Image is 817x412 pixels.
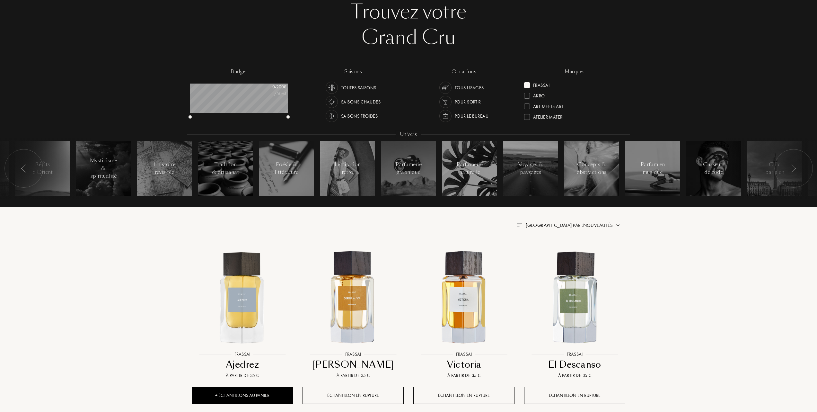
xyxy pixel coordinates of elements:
div: À partir de 35 € [305,372,401,379]
img: usage_season_cold_white.svg [327,112,336,121]
a: Dormir Al Sol FrassaiFrassai[PERSON_NAME]À partir de 35 € [303,240,404,387]
div: À partir de 35 € [416,372,512,379]
div: Saisons froides [341,110,378,122]
img: usage_occasion_work_white.svg [441,112,450,121]
div: + Échantillons au panier [192,387,293,404]
div: Parfum en musique [639,161,666,176]
div: Échantillon en rupture [303,387,404,404]
div: Frassai [533,80,549,88]
div: Saisons chaudes [341,96,381,108]
span: [GEOGRAPHIC_DATA] par : Nouveautés [526,222,613,228]
div: Tradition & artisanat [212,161,239,176]
div: marques [560,68,589,76]
div: Toutes saisons [341,82,376,94]
img: Dormir Al Sol Frassai [303,247,403,347]
img: Victoria Frassai [414,247,514,347]
div: 0 - 200 € [254,84,286,90]
img: usage_occasion_party_white.svg [441,97,450,106]
div: Voyages & paysages [517,161,544,176]
div: occasions [447,68,481,76]
div: Concepts & abstractions [577,161,606,176]
div: Échantillon en rupture [524,387,625,404]
div: Parfumerie naturelle [456,161,483,176]
a: Ajedrez FrassaiFrassaiAjedrezÀ partir de 35 € [192,240,293,387]
div: Mysticisme & spiritualité [90,157,117,180]
div: /50mL [254,90,286,97]
img: usage_season_hot_white.svg [327,97,336,106]
div: budget [226,68,252,76]
div: saisons [340,68,366,76]
img: arr_left.svg [791,164,796,173]
img: arr_left.svg [21,164,26,173]
img: arrow.png [615,223,620,228]
div: Grand Cru [192,25,625,50]
img: El Descanso Frassai [525,247,625,347]
div: À partir de 35 € [527,372,623,379]
div: Art Meets Art [533,101,563,110]
img: usage_occasion_all_white.svg [441,83,450,92]
div: Pour sortir [455,96,481,108]
div: Akro [533,90,545,99]
div: Pour le bureau [455,110,488,122]
div: À partir de 35 € [194,372,290,379]
div: Tous usages [455,82,484,94]
a: El Descanso FrassaiFrassaiEl DescansoÀ partir de 35 € [524,240,625,387]
div: Poésie & littérature [273,161,300,176]
div: Inspiration rétro [334,161,361,176]
div: Parfumerie graphique [395,161,422,176]
img: filter_by.png [517,223,522,227]
div: Univers [396,131,421,138]
div: Casseurs de code [700,161,727,176]
img: usage_season_average_white.svg [327,83,336,92]
div: Atelier Materi [533,112,564,120]
a: Victoria FrassaiFrassaiVictoriaÀ partir de 35 € [413,240,514,387]
div: L'histoire revisitée [151,161,178,176]
img: Ajedrez Frassai [192,247,292,347]
div: Échantillon en rupture [413,387,514,404]
div: Baruti [533,122,547,131]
